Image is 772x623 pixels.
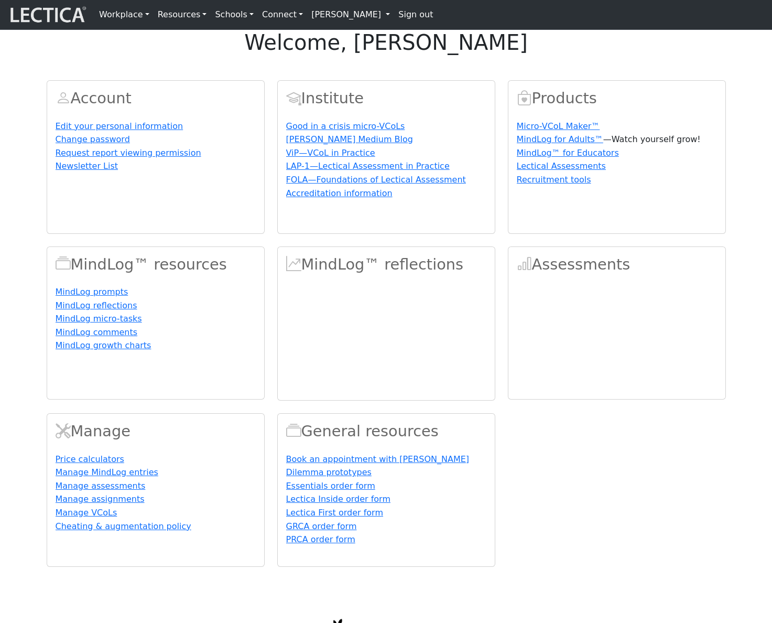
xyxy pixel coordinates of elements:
[286,255,486,274] h2: MindLog™ reflections
[56,89,256,108] h2: Account
[56,89,71,107] span: Account
[517,161,606,171] a: Lectical Assessments
[286,494,390,504] a: Lectica Inside order form
[286,255,301,273] span: MindLog
[517,134,603,144] a: MindLog for Adults™
[517,255,717,274] h2: Assessments
[258,4,307,25] a: Connect
[286,89,486,108] h2: Institute
[56,521,191,531] a: Cheating & augmentation policy
[8,5,86,25] img: lecticalive
[56,454,124,464] a: Price calculators
[517,175,591,185] a: Recruitment tools
[56,255,256,274] h2: MindLog™ resources
[286,467,372,477] a: Dilemma prototypes
[517,89,717,108] h2: Products
[56,422,71,440] span: Manage
[517,121,600,131] a: Micro-VCoL Maker™
[56,508,117,518] a: Manage VCoLs
[286,175,466,185] a: FOLA—Foundations of Lectical Assessment
[286,481,375,491] a: Essentials order form
[286,148,375,158] a: ViP—VCoL in Practice
[56,327,138,337] a: MindLog comments
[56,300,137,310] a: MindLog reflections
[517,133,717,146] p: —Watch yourself grow!
[56,481,146,491] a: Manage assessments
[56,467,158,477] a: Manage MindLog entries
[56,314,142,324] a: MindLog micro-tasks
[56,340,151,350] a: MindLog growth charts
[286,89,301,107] span: Account
[95,4,154,25] a: Workplace
[286,508,384,518] a: Lectica First order form
[56,494,145,504] a: Manage assignments
[517,148,619,158] a: MindLog™ for Educators
[517,89,532,107] span: Products
[286,422,301,440] span: Resources
[154,4,211,25] a: Resources
[56,121,183,131] a: Edit your personal information
[211,4,258,25] a: Schools
[286,134,413,144] a: [PERSON_NAME] Medium Blog
[56,148,201,158] a: Request report viewing permission
[56,134,130,144] a: Change password
[56,422,256,441] h2: Manage
[56,255,71,273] span: MindLog™ resources
[286,521,357,531] a: GRCA order form
[286,534,355,544] a: PRCA order form
[286,121,405,131] a: Good in a crisis micro-VCoLs
[56,287,128,297] a: MindLog prompts
[56,161,118,171] a: Newsletter List
[286,422,486,441] h2: General resources
[517,255,532,273] span: Assessments
[307,4,394,25] a: [PERSON_NAME]
[286,454,470,464] a: Book an appointment with [PERSON_NAME]
[286,188,393,198] a: Accreditation information
[394,4,437,25] a: Sign out
[286,161,450,171] a: LAP-1—Lectical Assessment in Practice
